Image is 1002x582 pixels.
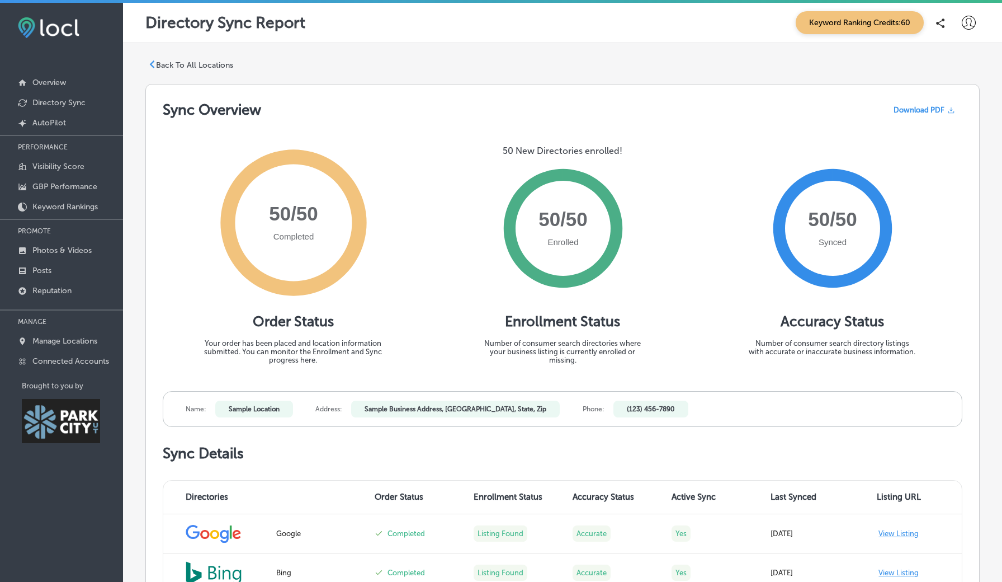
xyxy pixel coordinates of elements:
label: Listing Found [474,525,527,542]
label: Completed [387,529,425,538]
th: Enrollment Status [467,481,566,514]
p: AutoPilot [32,118,66,128]
a: Back To All Locations [148,60,233,71]
p: Visibility Score [32,162,84,171]
p: Overview [32,78,66,87]
span: Download PDF [894,106,944,114]
h1: Accuracy Status [781,313,884,330]
p: Reputation [32,286,72,295]
label: Yes [672,525,691,542]
p: Sample Business Address, [GEOGRAPHIC_DATA], State, Zip [351,401,560,417]
p: Manage Locations [32,336,97,346]
th: Listing URL [863,481,962,514]
p: Directory Sync [32,98,86,107]
p: Number of consumer search directories where your business listing is currently enrolled or missing. [479,339,646,364]
p: Brought to you by [22,382,123,390]
img: google.png [186,523,242,544]
p: Directory Sync Report [145,13,305,32]
th: Accuracy Status [566,481,665,514]
label: Accurate [573,525,611,542]
p: Keyword Rankings [32,202,98,212]
th: Order Status [368,481,467,514]
p: 50 New Directories enrolled! [503,145,622,156]
p: Back To All Locations [156,60,233,70]
p: Your order has been placed and location information submitted. You can monitor the Enrollment and... [195,339,391,364]
h1: Sync Details [163,445,962,462]
p: Posts [32,266,51,275]
label: Accurate [573,565,611,581]
th: Directories [163,481,270,514]
label: Yes [672,565,691,581]
p: Sample Location [215,401,293,417]
label: Address: [315,405,342,413]
p: (123) 456-7890 [613,401,688,417]
p: Number of consumer search directory listings with accurate or inaccurate business information. [748,339,916,356]
th: Active Sync [665,481,764,514]
h1: Order Status [253,313,334,330]
label: Name: [186,405,206,413]
div: Google [276,529,362,538]
label: Phone: [583,405,604,413]
label: Completed [387,569,425,577]
span: Keyword Ranking Credits: 60 [796,11,924,34]
p: Connected Accounts [32,356,109,366]
h1: Sync Overview [163,101,261,119]
td: [DATE] [764,514,863,553]
img: fda3e92497d09a02dc62c9cd864e3231.png [18,17,79,38]
p: GBP Performance [32,182,97,191]
label: Listing Found [474,565,527,581]
th: Last Synced [764,481,863,514]
img: Park City [22,399,100,443]
div: Bing [276,569,362,577]
h1: Enrollment Status [505,313,620,330]
p: Photos & Videos [32,246,92,255]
